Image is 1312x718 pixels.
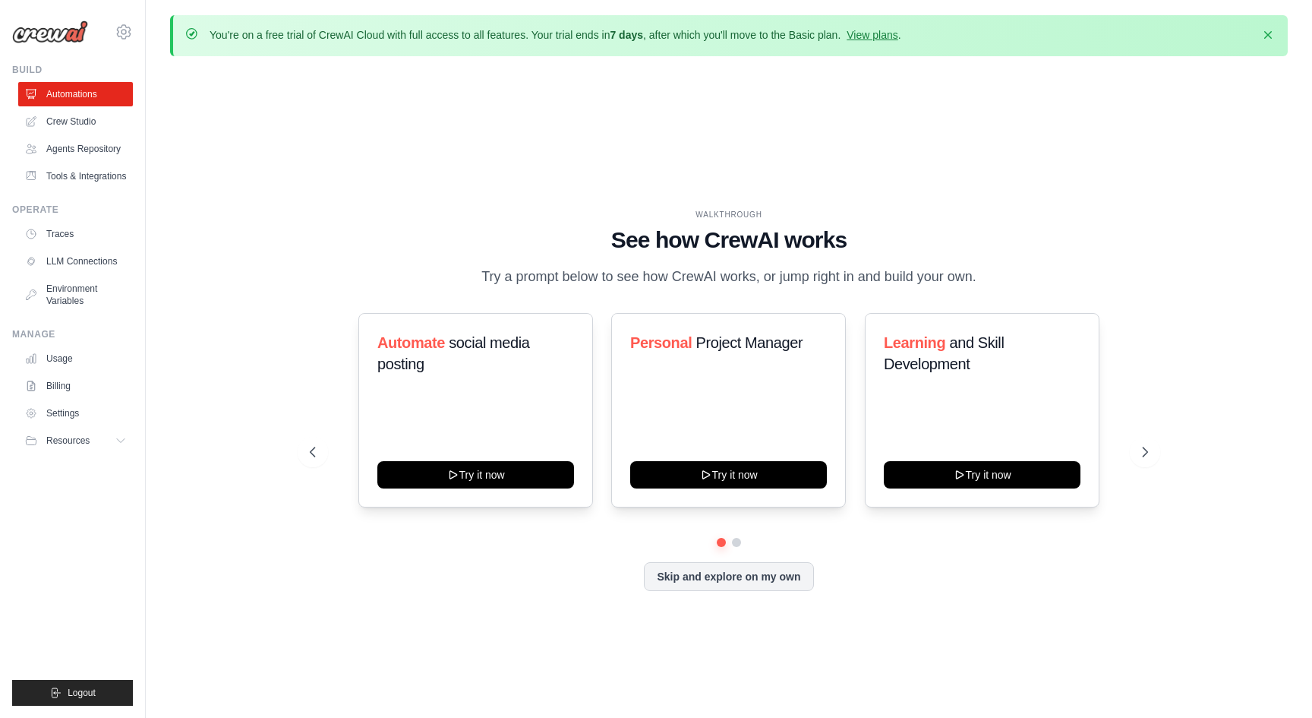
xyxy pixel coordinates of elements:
[12,328,133,340] div: Manage
[884,334,1004,372] span: and Skill Development
[18,429,133,453] button: Resources
[18,82,133,106] a: Automations
[18,137,133,161] a: Agents Repository
[18,222,133,246] a: Traces
[46,435,90,447] span: Resources
[12,204,133,216] div: Operate
[696,334,803,351] span: Project Manager
[644,562,813,591] button: Skip and explore on my own
[630,461,827,489] button: Try it now
[68,687,96,699] span: Logout
[12,64,133,76] div: Build
[18,374,133,398] a: Billing
[610,29,643,41] strong: 7 days
[12,21,88,43] img: Logo
[18,346,133,371] a: Usage
[884,461,1080,489] button: Try it now
[847,29,897,41] a: View plans
[18,401,133,425] a: Settings
[377,461,574,489] button: Try it now
[210,27,901,43] p: You're on a free trial of CrewAI Cloud with full access to all features. Your trial ends in , aft...
[18,249,133,274] a: LLM Connections
[18,277,133,313] a: Environment Variables
[630,334,692,351] span: Personal
[310,209,1148,220] div: WALKTHROUGH
[377,334,530,372] span: social media posting
[474,266,984,288] p: Try a prompt below to see how CrewAI works, or jump right in and build your own.
[310,226,1148,254] h1: See how CrewAI works
[18,109,133,134] a: Crew Studio
[18,164,133,188] a: Tools & Integrations
[12,680,133,706] button: Logout
[884,334,945,351] span: Learning
[377,334,445,351] span: Automate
